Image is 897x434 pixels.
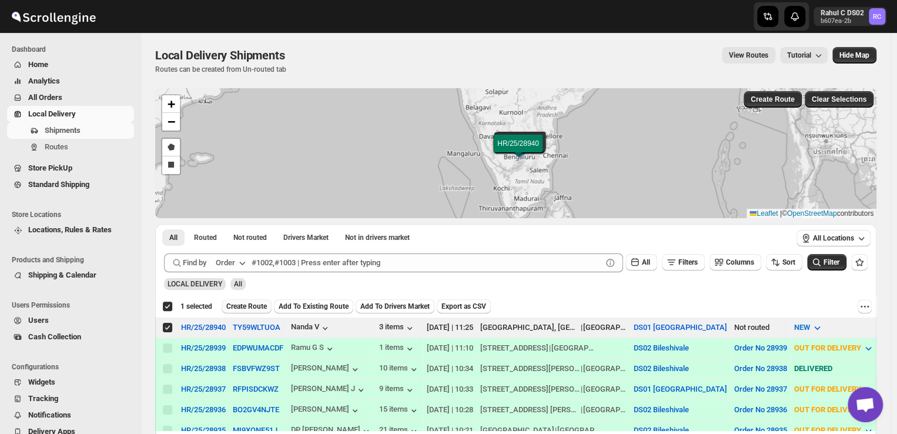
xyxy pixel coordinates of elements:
[181,343,226,352] div: HR/25/28939
[187,229,224,246] button: Routed
[734,405,787,414] button: Order No 28936
[583,322,627,333] div: [GEOGRAPHIC_DATA]
[480,322,627,333] div: |
[480,342,548,354] div: [STREET_ADDRESS]
[233,364,280,373] button: FSBVFWZ9ST
[437,299,491,313] button: Export as CSV
[28,316,49,325] span: Users
[168,96,175,111] span: +
[28,76,60,85] span: Analytics
[379,343,416,355] div: 1 items
[480,404,580,416] div: [STREET_ADDRESS] [PERSON_NAME] Layout [GEOGRAPHIC_DATA]
[28,378,55,386] span: Widgets
[7,222,134,238] button: Locations, Rules & Rates
[551,342,595,354] div: [GEOGRAPHIC_DATA]
[291,384,367,396] button: [PERSON_NAME] J
[722,47,775,64] button: view route
[634,364,689,373] button: DS02 Bileshivale
[7,73,134,89] button: Analytics
[28,163,72,172] span: Store PickUp
[28,410,71,419] span: Notifications
[807,254,846,271] button: Filter
[583,363,627,375] div: [GEOGRAPHIC_DATA]
[480,363,580,375] div: [STREET_ADDRESS][PERSON_NAME]
[805,91,873,108] button: Clear Selections
[209,253,255,272] button: Order
[222,299,272,313] button: Create Route
[678,258,698,266] span: Filters
[7,122,134,139] button: Shipments
[183,257,206,269] span: Find by
[642,258,650,266] span: All
[480,342,627,354] div: |
[7,267,134,283] button: Shipping & Calendar
[511,142,529,155] img: Marker
[9,2,98,31] img: ScrollEngine
[734,322,787,333] div: Not routed
[7,407,134,423] button: Notifications
[12,255,135,265] span: Products and Shipping
[734,385,787,393] button: Order No 28937
[12,210,135,219] span: Store Locations
[747,209,876,219] div: © contributors
[379,363,420,375] div: 10 items
[338,229,417,246] button: Un-claimable
[794,385,861,393] span: OUT FOR DELIVERY
[813,233,854,243] span: All Locations
[787,318,830,337] button: NEW
[726,258,754,266] span: Columns
[744,91,802,108] button: Create Route
[7,390,134,407] button: Tracking
[279,302,349,311] span: Add To Existing Route
[510,143,528,156] img: Marker
[28,60,48,69] span: Home
[583,404,627,416] div: [GEOGRAPHIC_DATA]
[787,209,837,218] a: OpenStreetMap
[729,51,768,60] span: View Routes
[291,322,331,334] button: Nanda V
[583,383,627,395] div: [GEOGRAPHIC_DATA]
[162,156,180,174] a: Draw a rectangle
[634,405,689,414] button: DS02 Bileshivale
[379,405,420,416] button: 15 items
[28,93,62,102] span: All Orders
[45,126,81,135] span: Shipments
[787,339,881,358] button: OUT FOR DELIVERY
[155,65,289,74] p: Routes can be created from Un-routed tab
[276,229,336,246] button: Claimable
[12,45,135,54] span: Dashboard
[814,7,886,26] button: User menu
[839,51,869,60] span: Hide Map
[7,312,134,329] button: Users
[233,323,280,332] button: TY59WLTUOA
[181,364,226,373] button: HR/25/28938
[28,394,58,403] span: Tracking
[345,233,410,242] span: Not in drivers market
[751,95,795,104] span: Create Route
[162,139,180,156] a: Draw a polygon
[226,302,267,311] span: Create Route
[216,257,235,269] div: Order
[28,271,96,279] span: Shipping & Calendar
[12,301,135,310] span: Users Permissions
[155,48,285,62] span: Local Delivery Shipments
[780,209,782,218] span: |
[379,384,416,396] div: 9 items
[821,8,864,18] p: Rahul C DS02
[796,230,871,246] button: All Locations
[291,343,336,355] button: Ramu G S
[226,229,274,246] button: Unrouted
[848,387,883,422] div: Open chat
[7,329,134,345] button: Cash Collection
[512,143,530,156] img: Marker
[181,385,226,393] div: HR/25/28937
[291,363,361,375] button: [PERSON_NAME]
[427,383,473,395] div: [DATE] | 10:33
[28,109,76,118] span: Local Delivery
[634,385,727,393] button: DS01 [GEOGRAPHIC_DATA]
